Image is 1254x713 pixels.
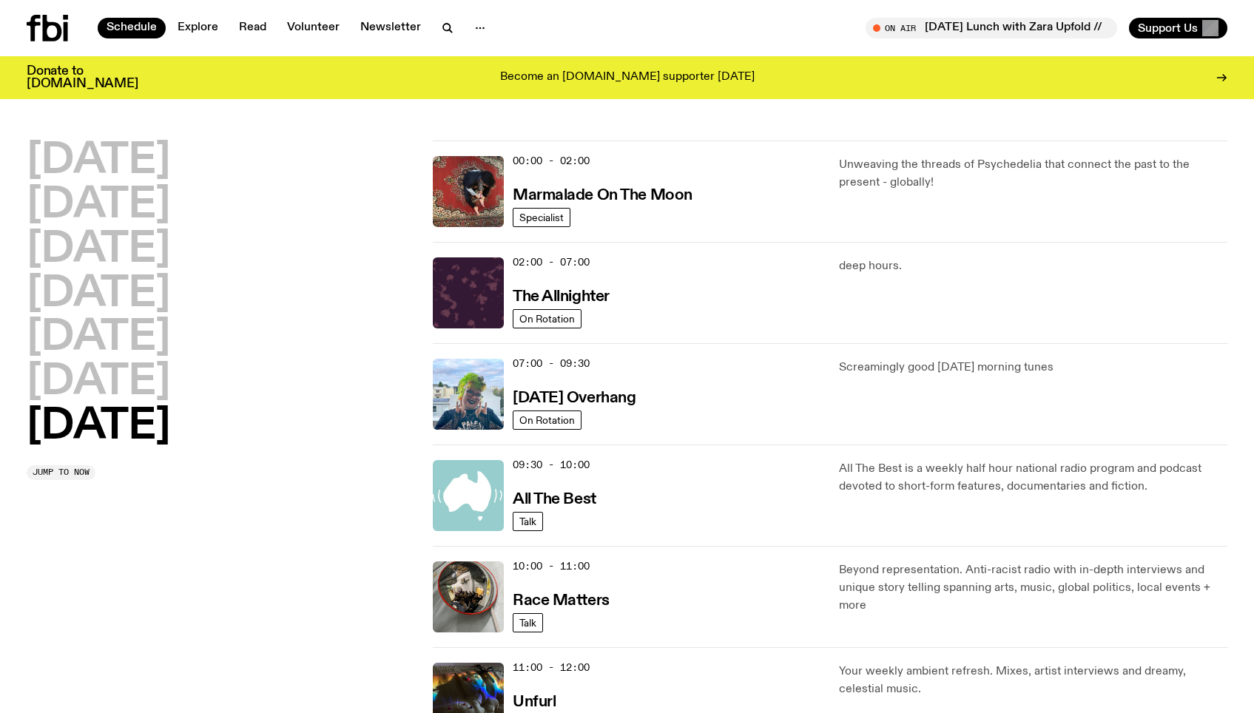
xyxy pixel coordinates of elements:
[513,154,590,168] span: 00:00 - 02:00
[519,414,575,425] span: On Rotation
[433,156,504,227] img: Tommy - Persian Rug
[513,388,636,406] a: [DATE] Overhang
[27,141,170,182] button: [DATE]
[513,512,543,531] a: Talk
[513,660,590,675] span: 11:00 - 12:00
[27,317,170,359] button: [DATE]
[519,516,536,527] span: Talk
[519,617,536,628] span: Talk
[351,18,430,38] a: Newsletter
[513,593,610,609] h3: Race Matters
[500,71,755,84] p: Become an [DOMAIN_NAME] supporter [DATE]
[839,257,1227,275] p: deep hours.
[98,18,166,38] a: Schedule
[839,156,1227,192] p: Unweaving the threads of Psychedelia that connect the past to the present - globally!
[513,391,636,406] h3: [DATE] Overhang
[513,286,610,305] a: The Allnighter
[839,460,1227,496] p: All The Best is a weekly half hour national radio program and podcast devoted to short-form featu...
[27,406,170,447] button: [DATE]
[513,185,692,203] a: Marmalade On The Moon
[27,229,170,271] button: [DATE]
[839,561,1227,615] p: Beyond representation. Anti-racist radio with in-depth interviews and unique story telling spanni...
[27,362,170,403] button: [DATE]
[27,274,170,315] button: [DATE]
[27,465,95,480] button: Jump to now
[169,18,227,38] a: Explore
[513,590,610,609] a: Race Matters
[519,212,564,223] span: Specialist
[513,255,590,269] span: 02:00 - 07:00
[513,613,543,632] a: Talk
[278,18,348,38] a: Volunteer
[513,492,596,507] h3: All The Best
[866,18,1117,38] button: On Air[DATE] Lunch with Zara Upfold // Palimpsests
[513,309,582,328] a: On Rotation
[513,489,596,507] a: All The Best
[519,313,575,324] span: On Rotation
[839,359,1227,376] p: Screamingly good [DATE] morning tunes
[33,468,90,476] span: Jump to now
[513,410,582,430] a: On Rotation
[27,65,138,90] h3: Donate to [DOMAIN_NAME]
[1129,18,1227,38] button: Support Us
[513,692,556,710] a: Unfurl
[513,559,590,573] span: 10:00 - 11:00
[513,458,590,472] span: 09:30 - 10:00
[839,663,1227,698] p: Your weekly ambient refresh. Mixes, artist interviews and dreamy, celestial music.
[433,561,504,632] img: A photo of the Race Matters team taken in a rear view or "blindside" mirror. A bunch of people of...
[513,188,692,203] h3: Marmalade On The Moon
[1138,21,1198,35] span: Support Us
[27,185,170,226] button: [DATE]
[513,695,556,710] h3: Unfurl
[513,356,590,371] span: 07:00 - 09:30
[513,289,610,305] h3: The Allnighter
[513,208,570,227] a: Specialist
[230,18,275,38] a: Read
